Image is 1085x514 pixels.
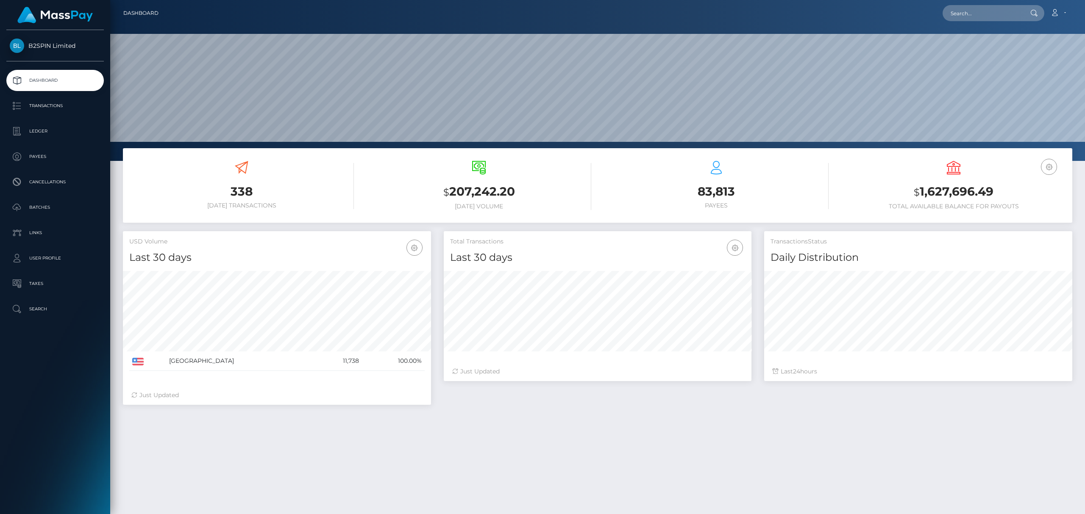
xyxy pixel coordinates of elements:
[129,250,425,265] h4: Last 30 days
[129,183,354,200] h3: 338
[10,201,100,214] p: Batches
[6,95,104,116] a: Transactions
[17,7,93,23] img: MassPay Logo
[10,303,100,315] p: Search
[166,351,316,371] td: [GEOGRAPHIC_DATA]
[914,186,920,198] small: $
[6,171,104,193] a: Cancellations
[131,391,423,400] div: Just Updated
[450,250,746,265] h4: Last 30 days
[6,197,104,218] a: Batches
[771,238,1066,246] h5: Transactions
[6,121,104,142] a: Ledger
[6,70,104,91] a: Dashboard
[10,150,100,163] p: Payees
[10,39,24,53] img: B2SPIN Limited
[841,203,1066,210] h6: Total Available Balance for Payouts
[604,183,829,200] h3: 83,813
[367,183,591,201] h3: 207,242.20
[452,367,743,376] div: Just Updated
[6,42,104,50] span: B2SPIN Limited
[943,5,1022,21] input: Search...
[362,351,425,371] td: 100.00%
[315,351,362,371] td: 11,738
[6,298,104,320] a: Search
[443,186,449,198] small: $
[793,368,800,375] span: 24
[773,367,1064,376] div: Last hours
[450,238,746,246] h5: Total Transactions
[841,183,1066,201] h3: 1,627,696.49
[123,4,159,22] a: Dashboard
[10,227,100,239] p: Links
[6,273,104,294] a: Taxes
[10,74,100,87] p: Dashboard
[6,146,104,167] a: Payees
[6,248,104,269] a: User Profile
[808,238,827,245] mh: Status
[10,176,100,188] p: Cancellations
[10,99,100,112] p: Transactions
[10,252,100,265] p: User Profile
[132,358,144,365] img: US.png
[129,238,425,246] h5: USD Volume
[771,250,1066,265] h4: Daily Distribution
[129,202,354,209] h6: [DATE] Transactions
[6,222,104,243] a: Links
[10,125,100,138] p: Ledger
[604,202,829,209] h6: Payees
[367,203,591,210] h6: [DATE] Volume
[10,277,100,290] p: Taxes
